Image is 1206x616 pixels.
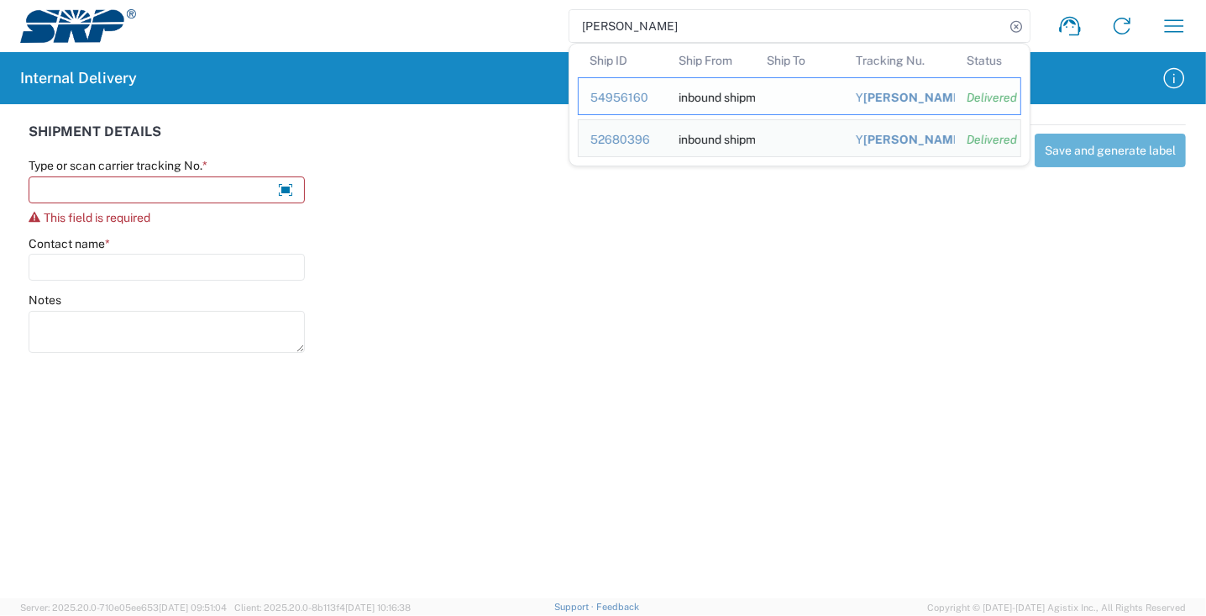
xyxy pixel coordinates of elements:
[20,603,227,613] span: Server: 2025.20.0-710e05ee653
[679,120,744,156] div: inbound shipment
[596,602,639,612] a: Feedback
[856,90,943,105] div: Y TORI GALBREATH 031225
[844,44,955,77] th: Tracking Nu.
[578,44,1030,166] table: Search Results
[44,211,150,224] span: This field is required
[863,133,965,146] span: [PERSON_NAME]
[927,600,1186,615] span: Copyright © [DATE]-[DATE] Agistix Inc., All Rights Reserved
[29,124,599,158] div: SHIPMENT DETAILS
[679,78,744,114] div: inbound shipment
[29,236,110,251] label: Contact name
[967,132,1009,147] div: Delivered
[955,44,1021,77] th: Status
[578,44,667,77] th: Ship ID
[345,603,411,613] span: [DATE] 10:16:38
[554,602,596,612] a: Support
[159,603,227,613] span: [DATE] 09:51:04
[569,10,1004,42] input: Shipment, tracking or reference number
[20,68,137,88] h2: Internal Delivery
[967,90,1009,105] div: Delivered
[29,158,207,173] label: Type or scan carrier tracking No.
[29,292,61,308] label: Notes
[234,603,411,613] span: Client: 2025.20.0-8b113f4
[590,90,655,105] div: 54956160
[863,91,965,104] span: [PERSON_NAME]
[20,9,136,43] img: srp
[856,132,943,147] div: Y TORI GALBREATH 080124
[667,44,756,77] th: Ship From
[755,44,844,77] th: Ship To
[590,132,655,147] div: 52680396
